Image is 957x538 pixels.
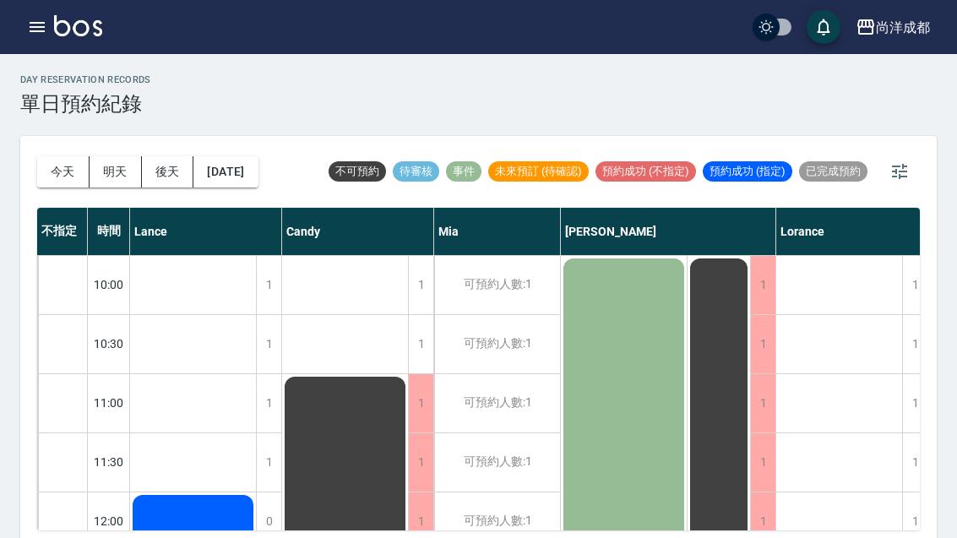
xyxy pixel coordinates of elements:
[408,433,433,492] div: 1
[37,156,90,187] button: 今天
[434,374,560,432] div: 可預約人數:1
[256,315,281,373] div: 1
[434,208,561,255] div: Mia
[750,374,775,432] div: 1
[902,374,927,432] div: 1
[88,373,130,432] div: 11:00
[256,256,281,314] div: 1
[434,315,560,373] div: 可預約人數:1
[750,433,775,492] div: 1
[902,433,927,492] div: 1
[393,164,439,179] span: 待審核
[876,17,930,38] div: 尚洋成都
[142,156,194,187] button: 後天
[37,208,88,255] div: 不指定
[130,208,282,255] div: Lance
[88,432,130,492] div: 11:30
[434,433,560,492] div: 可預約人數:1
[408,315,433,373] div: 1
[446,164,481,179] span: 事件
[256,374,281,432] div: 1
[703,164,792,179] span: 預約成功 (指定)
[88,314,130,373] div: 10:30
[561,208,776,255] div: [PERSON_NAME]
[282,208,434,255] div: Candy
[799,164,867,179] span: 已完成預約
[88,255,130,314] div: 10:00
[408,256,433,314] div: 1
[488,164,589,179] span: 未來預訂 (待確認)
[193,156,258,187] button: [DATE]
[807,10,840,44] button: save
[434,256,560,314] div: 可預約人數:1
[849,10,937,45] button: 尚洋成都
[88,208,130,255] div: 時間
[750,315,775,373] div: 1
[20,92,151,116] h3: 單日預約紀錄
[595,164,696,179] span: 預約成功 (不指定)
[776,208,928,255] div: Lorance
[408,374,433,432] div: 1
[750,256,775,314] div: 1
[902,315,927,373] div: 1
[329,164,386,179] span: 不可預約
[902,256,927,314] div: 1
[90,156,142,187] button: 明天
[256,433,281,492] div: 1
[20,74,151,85] h2: day Reservation records
[54,15,102,36] img: Logo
